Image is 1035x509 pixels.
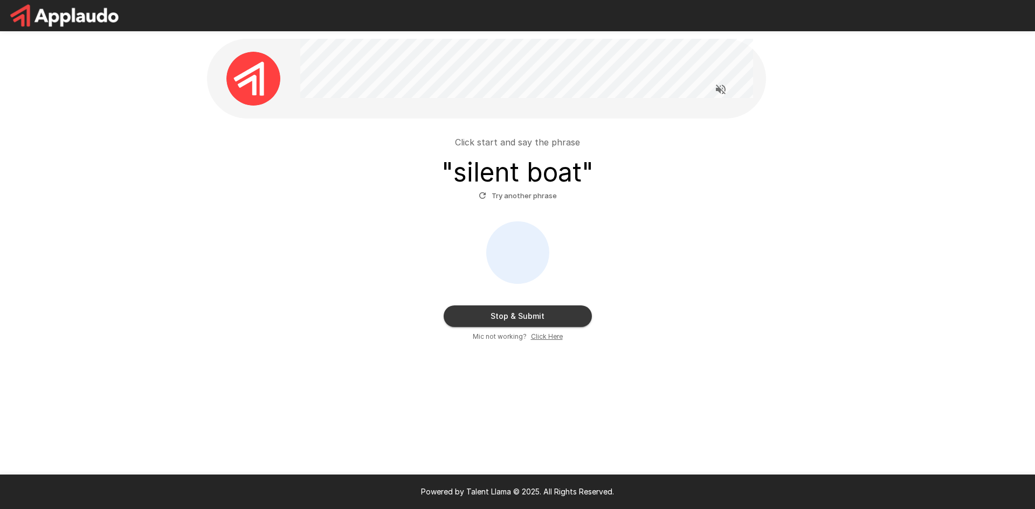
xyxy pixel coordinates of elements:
[226,52,280,106] img: applaudo_avatar.png
[531,332,563,340] u: Click Here
[473,331,527,342] span: Mic not working?
[476,187,560,204] button: Try another phrase
[455,136,580,149] p: Click start and say the phrase
[710,79,732,100] button: Read questions aloud
[13,486,1022,497] p: Powered by Talent Llama © 2025. All Rights Reserved.
[444,305,592,327] button: Stop & Submit
[441,157,594,187] h3: " silent boat "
